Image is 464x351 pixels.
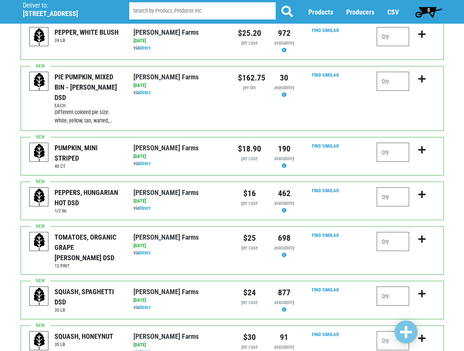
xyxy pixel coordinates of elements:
div: per case [238,200,261,207]
a: Direct [139,304,151,310]
h5: [STREET_ADDRESS] [23,10,110,18]
div: [DATE] [133,297,226,304]
a: 0 [412,4,446,19]
h6: 12 PINT [55,263,122,269]
input: Qty [377,331,409,350]
h6: 40 CT [55,163,122,169]
div: PIE PUMPKIN, MIXED BIN - [PERSON_NAME] DSD [55,72,122,103]
div: 462 [273,187,296,200]
div: SQUASH, SPAGHETTI DSD [55,287,122,307]
div: per case [238,245,261,252]
h6: 24 LB [55,37,119,43]
div: TOMATOES, ORGANIC GRAPE [PERSON_NAME] DSD [55,232,122,263]
span: availability [274,156,294,161]
div: $24 [238,287,261,299]
a: Producers [346,8,374,16]
div: via [133,89,226,97]
div: via [133,304,226,311]
div: $162.75 [238,72,261,84]
span: availability [274,85,294,90]
div: per case [238,344,261,351]
input: Search by Product, Producer etc. [129,2,276,19]
a: [PERSON_NAME] Farms [133,332,199,340]
input: Qty [377,72,409,91]
div: $25 [238,232,261,244]
a: Direct [139,205,151,211]
a: [PERSON_NAME] Farms [133,73,199,81]
h6: 35 LB [55,341,113,347]
div: via [133,45,226,52]
span: … [109,118,112,124]
div: $18.90 [238,143,261,155]
img: placeholder-variety-43d6402dacf2d531de610a020419775a.svg [30,143,49,162]
div: per case [238,40,261,47]
div: PEPPERS, HUNGARIAN HOT DSD [55,187,122,208]
div: $25.20 [238,27,261,39]
img: placeholder-variety-43d6402dacf2d531de610a020419775a.svg [30,188,49,207]
a: Find Similar [312,188,339,193]
a: Direct [139,90,151,95]
div: per case [238,155,261,163]
div: PUMPKIN, MINI STRIPED [55,143,122,163]
div: [DATE] [133,153,226,160]
a: Find Similar [312,27,339,33]
div: [DATE] [133,242,226,250]
a: Products [308,8,333,16]
img: placeholder-variety-43d6402dacf2d531de610a020419775a.svg [30,287,49,306]
a: [PERSON_NAME] Farms [133,144,199,152]
a: [PERSON_NAME] Farms [133,188,199,196]
h6: EACH [55,103,122,108]
div: per bin [238,84,261,92]
div: via [133,205,226,212]
div: [DATE] [133,37,226,45]
a: Direct [139,45,151,51]
div: PEPPER, WHITE BLUSH [55,27,119,37]
a: [PERSON_NAME] Farms [133,233,199,241]
p: Deliver to: [23,2,110,10]
div: 190 [273,143,296,155]
div: via [133,250,226,257]
a: Direct [139,250,151,256]
span: availability [274,40,294,46]
a: Find Similar [312,232,339,238]
div: per case [238,299,261,306]
div: [DATE] [133,341,226,349]
a: Find Similar [312,143,339,149]
img: placeholder-variety-43d6402dacf2d531de610a020419775a.svg [30,332,49,351]
h6: 1/2 bu [55,208,122,214]
span: availability [274,200,294,206]
a: CSV [387,8,399,16]
input: Qty [377,287,409,306]
div: 698 [273,232,296,244]
span: 0 [427,7,430,13]
div: SQUASH, HONEYNUT [55,331,113,341]
img: placeholder-variety-43d6402dacf2d531de610a020419775a.svg [30,72,49,91]
div: 972 [273,27,296,39]
img: placeholder-variety-43d6402dacf2d531de610a020419775a.svg [30,232,49,251]
div: 91 [273,331,296,343]
div: $16 [238,187,261,200]
div: 877 [273,287,296,299]
h6: 35 LB [55,307,122,313]
a: [PERSON_NAME] Farms [133,288,199,296]
input: Qty [377,27,409,46]
input: Qty [377,187,409,206]
span: availability [274,344,294,350]
div: Different colored pie size. White, yellow, tan, warted, [55,108,122,125]
a: Find Similar [312,72,339,78]
a: Find Similar [312,287,339,293]
a: Direct [139,161,151,166]
div: 30 [273,72,296,84]
div: via [133,160,226,167]
span: availability [274,299,294,305]
a: [PERSON_NAME] Farms [133,28,199,36]
div: [DATE] [133,198,226,205]
a: Find Similar [312,332,339,337]
img: placeholder-variety-43d6402dacf2d531de610a020419775a.svg [30,27,49,47]
div: $30 [238,331,261,343]
div: [DATE] [133,82,226,89]
span: availability [274,245,294,251]
input: Qty [377,232,409,251]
